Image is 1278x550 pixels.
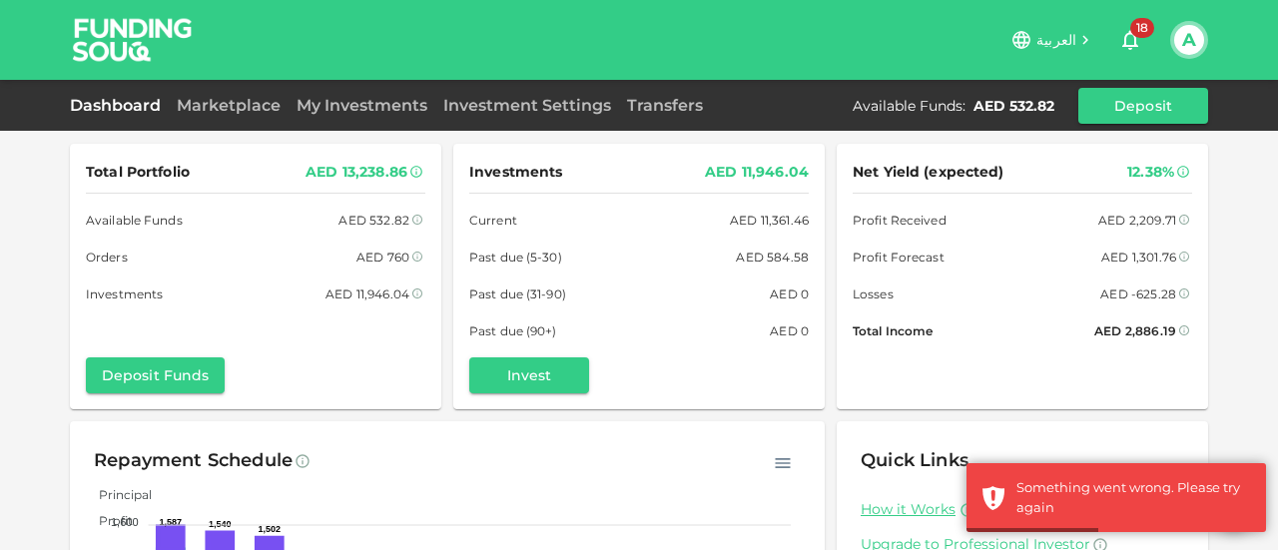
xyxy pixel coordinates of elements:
tspan: 1,600 [111,516,139,528]
div: AED 532.82 [338,210,409,231]
span: Investments [86,283,163,304]
span: Current [469,210,517,231]
div: AED 11,946.04 [705,160,809,185]
div: Something went wrong. Please try again [1016,478,1251,517]
span: Past due (5-30) [469,247,562,268]
button: A [1174,25,1204,55]
div: AED 584.58 [736,247,809,268]
span: Total Income [853,320,933,341]
span: Orders [86,247,128,268]
span: Quick Links [861,449,968,471]
div: AED 2,886.19 [1094,320,1176,341]
span: Losses [853,283,894,304]
a: Dashboard [70,96,169,115]
a: How it Works [861,500,956,519]
button: Deposit Funds [86,357,225,393]
div: AED 0 [770,283,809,304]
div: AED 532.82 [973,96,1054,116]
span: Principal [84,487,152,502]
div: AED 1,301.76 [1101,247,1176,268]
span: Investments [469,160,562,185]
div: AED 760 [356,247,409,268]
a: Marketplace [169,96,289,115]
div: AED 2,209.71 [1098,210,1176,231]
div: AED 13,238.86 [306,160,407,185]
span: Profit Forecast [853,247,945,268]
div: AED 0 [770,320,809,341]
div: AED -625.28 [1100,283,1176,304]
span: Available Funds [86,210,183,231]
a: Transfers [619,96,711,115]
div: Repayment Schedule [94,445,293,477]
span: Total Portfolio [86,160,190,185]
div: AED 11,946.04 [325,283,409,304]
div: 12.38% [1127,160,1174,185]
span: Past due (31-90) [469,283,566,304]
button: 18 [1110,20,1150,60]
span: 18 [1130,18,1154,38]
span: Profit [84,513,133,528]
button: Deposit [1078,88,1208,124]
span: Past due (90+) [469,320,557,341]
span: Profit Received [853,210,947,231]
button: Invest [469,357,589,393]
div: AED 11,361.46 [730,210,809,231]
span: Net Yield (expected) [853,160,1004,185]
a: My Investments [289,96,435,115]
a: Investment Settings [435,96,619,115]
div: Available Funds : [853,96,965,116]
span: العربية [1036,31,1076,49]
